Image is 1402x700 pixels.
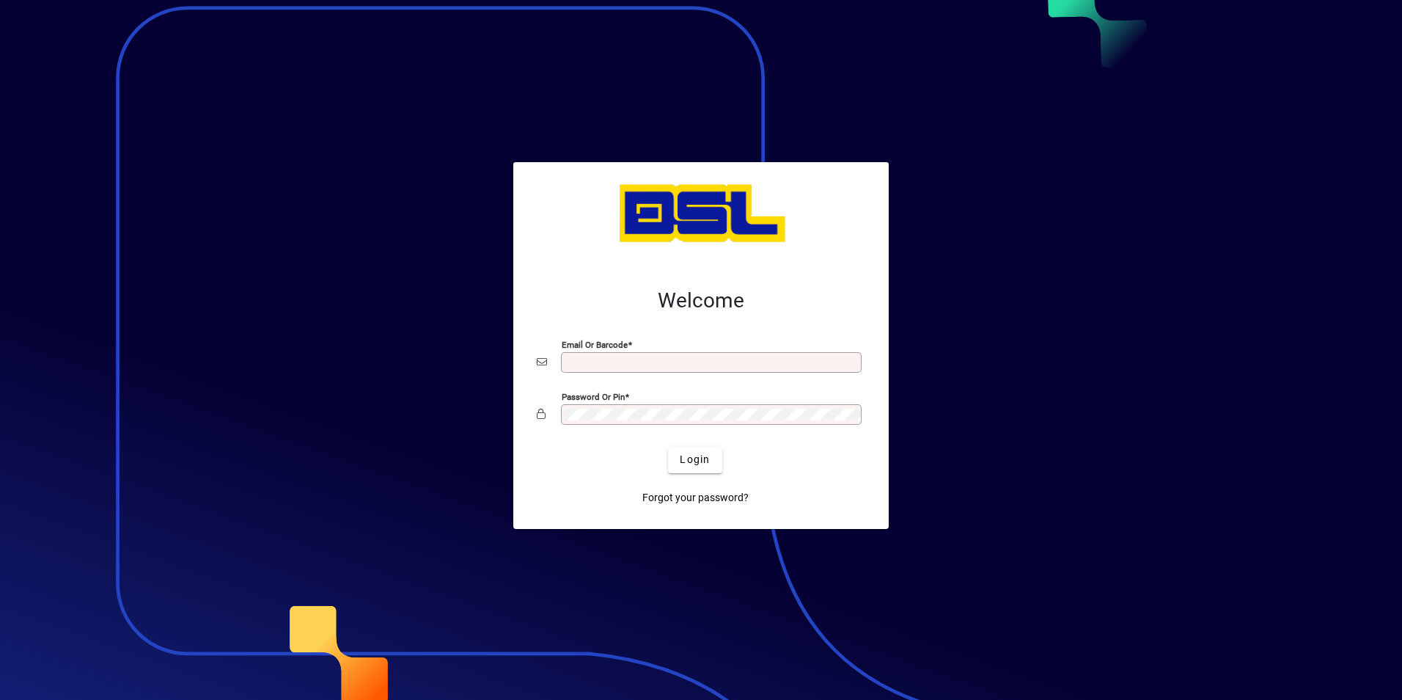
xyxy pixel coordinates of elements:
[636,485,755,511] a: Forgot your password?
[642,490,749,506] span: Forgot your password?
[668,447,722,473] button: Login
[562,339,628,349] mat-label: Email or Barcode
[562,391,625,401] mat-label: Password or Pin
[537,288,865,313] h2: Welcome
[680,452,710,467] span: Login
